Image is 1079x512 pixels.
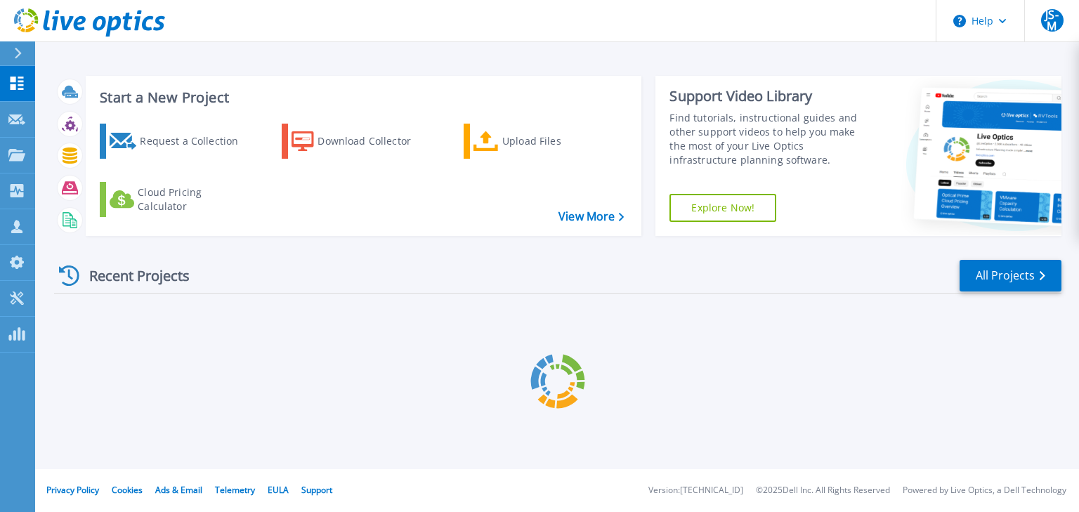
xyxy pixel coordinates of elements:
[46,484,99,496] a: Privacy Policy
[558,210,624,223] a: View More
[318,127,430,155] div: Download Collector
[138,185,250,214] div: Cloud Pricing Calculator
[100,124,256,159] a: Request a Collection
[282,124,438,159] a: Download Collector
[669,194,776,222] a: Explore Now!
[669,111,873,167] div: Find tutorials, instructional guides and other support videos to help you make the most of your L...
[960,260,1061,291] a: All Projects
[648,486,743,495] li: Version: [TECHNICAL_ID]
[215,484,255,496] a: Telemetry
[100,90,624,105] h3: Start a New Project
[756,486,890,495] li: © 2025 Dell Inc. All Rights Reserved
[100,182,256,217] a: Cloud Pricing Calculator
[54,258,209,293] div: Recent Projects
[268,484,289,496] a: EULA
[502,127,615,155] div: Upload Files
[464,124,620,159] a: Upload Files
[301,484,332,496] a: Support
[140,127,252,155] div: Request a Collection
[112,484,143,496] a: Cookies
[903,486,1066,495] li: Powered by Live Optics, a Dell Technology
[669,87,873,105] div: Support Video Library
[1041,9,1064,32] span: JS-M
[155,484,202,496] a: Ads & Email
